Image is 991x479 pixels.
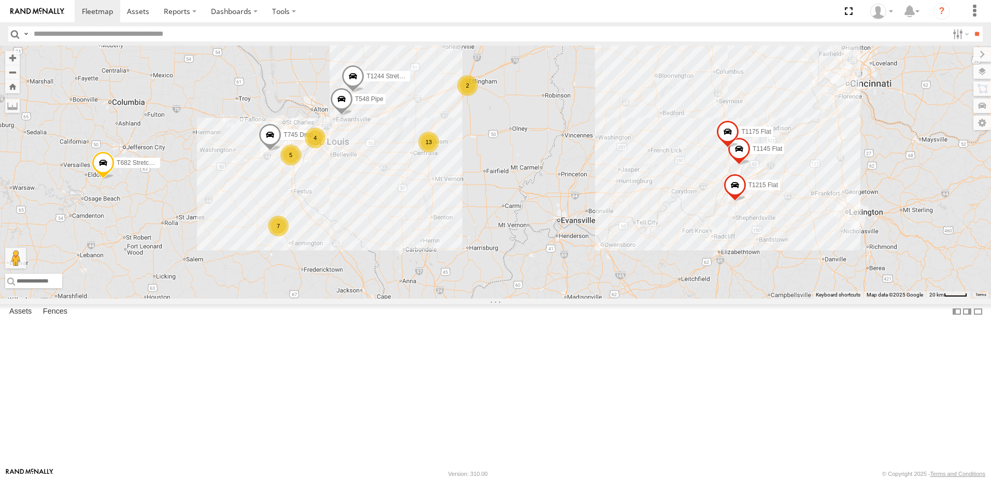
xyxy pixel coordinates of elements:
span: 20 km [929,292,944,298]
div: Jared Benson [867,4,897,19]
label: Search Query [22,26,30,41]
span: T745 Drop [284,131,313,138]
div: 13 [418,132,439,152]
a: Terms and Conditions [930,471,985,477]
label: Search Filter Options [948,26,971,41]
span: T548 Pipe [355,96,384,103]
div: 4 [305,128,325,148]
a: Visit our Website [6,469,53,479]
label: Measure [5,98,20,113]
div: 7 [268,216,289,236]
img: rand-logo.svg [10,8,64,15]
div: Version: 310.00 [448,471,488,477]
label: Dock Summary Table to the Right [962,304,972,319]
span: T1244 Stretch 3 Axle Flat [366,73,436,80]
div: 5 [280,145,301,165]
div: © Copyright 2025 - [882,471,985,477]
a: Terms (opens in new tab) [975,293,986,297]
label: Hide Summary Table [973,304,983,319]
button: Zoom in [5,51,20,65]
span: T1215 Flat [748,181,778,189]
button: Zoom out [5,65,20,79]
span: T1145 Flat [753,145,782,152]
div: 2 [457,75,478,96]
i: ? [933,3,950,20]
label: Dock Summary Table to the Left [952,304,962,319]
button: Map Scale: 20 km per 41 pixels [926,291,970,299]
span: T682 Stretch Flat [117,160,164,167]
label: Fences [38,304,73,319]
label: Map Settings [973,116,991,130]
button: Drag Pegman onto the map to open Street View [5,248,26,269]
button: Keyboard shortcuts [816,291,860,299]
button: Zoom Home [5,79,20,93]
span: Map data ©2025 Google [867,292,923,298]
label: Assets [4,304,37,319]
span: T1175 Flat [741,128,771,135]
